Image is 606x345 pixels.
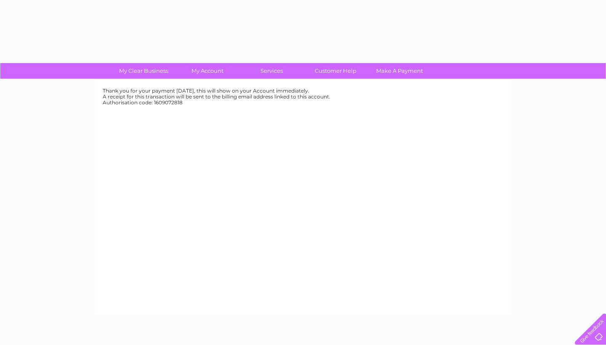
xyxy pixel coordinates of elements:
a: My Clear Business [109,63,178,79]
div: Authorisation code: 1609072818 [103,100,503,106]
a: Customer Help [301,63,370,79]
a: My Account [173,63,242,79]
div: Thank you for your payment [DATE], this will show on your Account immediately. [103,88,503,94]
a: Services [237,63,306,79]
div: A receipt for this transaction will be sent to the billing email address linked to this account. [103,94,503,100]
a: Make A Payment [365,63,434,79]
